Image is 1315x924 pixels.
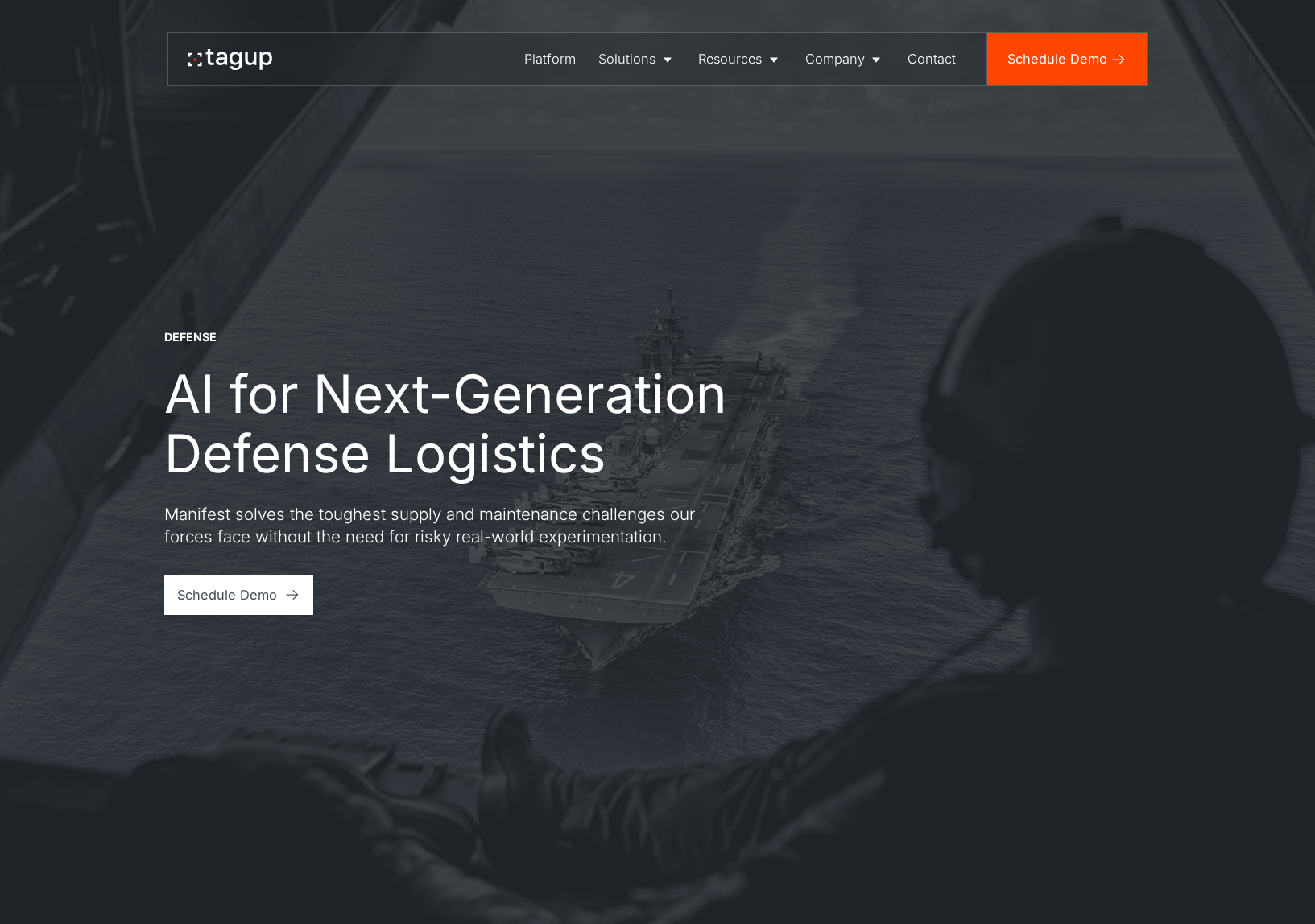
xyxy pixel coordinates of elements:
[598,49,655,68] div: Solutions
[987,33,1146,85] a: Schedule Demo
[895,33,967,85] a: Contact
[177,585,277,604] div: Schedule Demo
[164,329,217,345] div: DEFENSE
[908,49,956,68] div: Contact
[793,33,895,85] a: Company
[513,33,588,85] a: Platform
[164,365,841,483] h1: AI for Next-Generation Defense Logistics
[164,503,744,549] p: Manifest solves the toughest supply and maintenance challenges our forces face without the need f...
[1007,49,1107,68] div: Schedule Demo
[687,33,793,85] a: Resources
[587,33,687,85] a: Solutions
[524,49,576,68] div: Platform
[164,575,313,615] a: Schedule Demo
[698,49,762,68] div: Resources
[805,49,865,68] div: Company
